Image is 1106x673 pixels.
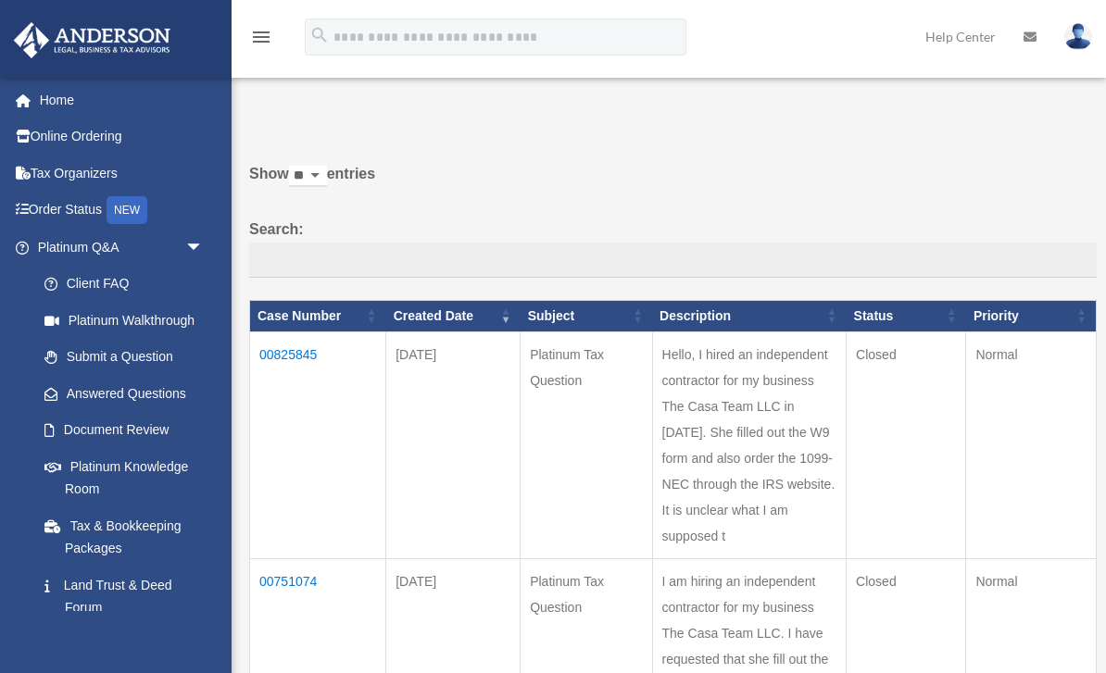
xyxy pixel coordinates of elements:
[13,118,232,156] a: Online Ordering
[250,26,272,48] i: menu
[13,81,232,118] a: Home
[250,300,386,331] th: Case Number: activate to sort column ascending
[26,339,222,376] a: Submit a Question
[521,300,652,331] th: Subject: activate to sort column ascending
[26,412,222,449] a: Document Review
[386,300,521,331] th: Created Date: activate to sort column ascending
[847,331,966,558] td: Closed
[185,229,222,267] span: arrow_drop_down
[26,302,222,339] a: Platinum Walkthrough
[8,22,176,58] img: Anderson Advisors Platinum Portal
[652,300,847,331] th: Description: activate to sort column ascending
[250,32,272,48] a: menu
[386,331,521,558] td: [DATE]
[26,266,222,303] a: Client FAQ
[652,331,847,558] td: Hello, I hired an independent contractor for my business The Casa Team LLC in [DATE]. She filled ...
[249,217,1097,278] label: Search:
[249,243,1097,278] input: Search:
[13,155,232,192] a: Tax Organizers
[13,192,232,230] a: Order StatusNEW
[966,331,1097,558] td: Normal
[250,331,386,558] td: 00825845
[26,567,222,626] a: Land Trust & Deed Forum
[521,331,652,558] td: Platinum Tax Question
[1064,23,1092,50] img: User Pic
[13,229,222,266] a: Platinum Q&Aarrow_drop_down
[107,196,147,224] div: NEW
[289,166,327,187] select: Showentries
[26,507,222,567] a: Tax & Bookkeeping Packages
[26,448,222,507] a: Platinum Knowledge Room
[966,300,1097,331] th: Priority: activate to sort column ascending
[847,300,966,331] th: Status: activate to sort column ascending
[309,25,330,45] i: search
[249,161,1097,206] label: Show entries
[26,375,213,412] a: Answered Questions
